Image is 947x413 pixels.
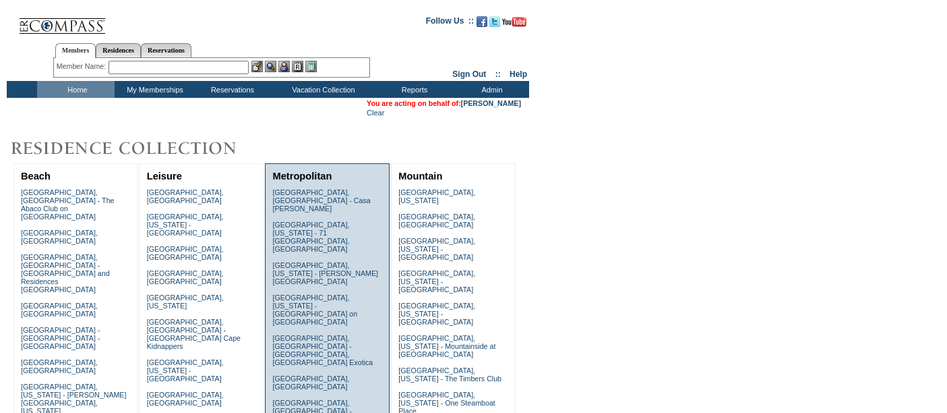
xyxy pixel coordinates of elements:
[272,294,357,326] a: [GEOGRAPHIC_DATA], [US_STATE] - [GEOGRAPHIC_DATA] on [GEOGRAPHIC_DATA]
[398,213,475,229] a: [GEOGRAPHIC_DATA], [GEOGRAPHIC_DATA]
[270,81,374,98] td: Vacation Collection
[272,334,373,366] a: [GEOGRAPHIC_DATA], [GEOGRAPHIC_DATA] - [GEOGRAPHIC_DATA], [GEOGRAPHIC_DATA] Exotica
[37,81,115,98] td: Home
[272,375,349,391] a: [GEOGRAPHIC_DATA], [GEOGRAPHIC_DATA]
[147,269,224,285] a: [GEOGRAPHIC_DATA], [GEOGRAPHIC_DATA]
[21,188,115,221] a: [GEOGRAPHIC_DATA], [GEOGRAPHIC_DATA] - The Abaco Club on [GEOGRAPHIC_DATA]
[398,188,475,204] a: [GEOGRAPHIC_DATA], [US_STATE]
[7,135,270,162] img: Destinations by Exclusive Resorts
[147,213,224,237] a: [GEOGRAPHIC_DATA], [US_STATE] - [GEOGRAPHIC_DATA]
[398,366,501,383] a: [GEOGRAPHIC_DATA], [US_STATE] - The Timbers Club
[477,16,487,27] img: Become our fan on Facebook
[115,81,192,98] td: My Memberships
[147,318,241,350] a: [GEOGRAPHIC_DATA], [GEOGRAPHIC_DATA] - [GEOGRAPHIC_DATA] Cape Kidnappers
[192,81,270,98] td: Reservations
[251,61,263,72] img: b_edit.gif
[147,358,224,383] a: [GEOGRAPHIC_DATA], [US_STATE] - [GEOGRAPHIC_DATA]
[57,61,109,72] div: Member Name:
[141,43,191,57] a: Reservations
[21,326,100,350] a: [GEOGRAPHIC_DATA] - [GEOGRAPHIC_DATA] - [GEOGRAPHIC_DATA]
[502,17,526,27] img: Subscribe to our YouTube Channel
[510,70,527,79] a: Help
[367,99,521,107] span: You are acting on behalf of:
[272,188,370,213] a: [GEOGRAPHIC_DATA], [GEOGRAPHIC_DATA] - Casa [PERSON_NAME]
[272,171,332,182] a: Metropolitan
[21,302,98,318] a: [GEOGRAPHIC_DATA], [GEOGRAPHIC_DATA]
[7,20,18,21] img: i.gif
[96,43,141,57] a: Residences
[398,171,442,182] a: Mountain
[398,302,475,326] a: [GEOGRAPHIC_DATA], [US_STATE] - [GEOGRAPHIC_DATA]
[272,261,378,285] a: [GEOGRAPHIC_DATA], [US_STATE] - [PERSON_NAME][GEOGRAPHIC_DATA]
[21,229,98,245] a: [GEOGRAPHIC_DATA], [GEOGRAPHIC_DATA]
[21,358,98,375] a: [GEOGRAPHIC_DATA], [GEOGRAPHIC_DATA]
[147,294,224,310] a: [GEOGRAPHIC_DATA], [US_STATE]
[292,61,303,72] img: Reservations
[426,15,474,31] td: Follow Us ::
[489,20,500,28] a: Follow us on Twitter
[55,43,96,58] a: Members
[489,16,500,27] img: Follow us on Twitter
[374,81,452,98] td: Reports
[265,61,276,72] img: View
[147,391,224,407] a: [GEOGRAPHIC_DATA], [GEOGRAPHIC_DATA]
[18,7,106,34] img: Compass Home
[398,334,495,358] a: [GEOGRAPHIC_DATA], [US_STATE] - Mountainside at [GEOGRAPHIC_DATA]
[272,221,349,253] a: [GEOGRAPHIC_DATA], [US_STATE] - 71 [GEOGRAPHIC_DATA], [GEOGRAPHIC_DATA]
[147,188,224,204] a: [GEOGRAPHIC_DATA], [GEOGRAPHIC_DATA]
[495,70,501,79] span: ::
[278,61,290,72] img: Impersonate
[21,253,110,294] a: [GEOGRAPHIC_DATA], [GEOGRAPHIC_DATA] - [GEOGRAPHIC_DATA] and Residences [GEOGRAPHIC_DATA]
[147,171,182,182] a: Leisure
[452,70,486,79] a: Sign Out
[147,245,224,261] a: [GEOGRAPHIC_DATA], [GEOGRAPHIC_DATA]
[367,109,384,117] a: Clear
[398,237,475,261] a: [GEOGRAPHIC_DATA], [US_STATE] - [GEOGRAPHIC_DATA]
[21,171,51,182] a: Beach
[452,81,529,98] td: Admin
[398,269,475,294] a: [GEOGRAPHIC_DATA], [US_STATE] - [GEOGRAPHIC_DATA]
[477,20,487,28] a: Become our fan on Facebook
[305,61,317,72] img: b_calculator.gif
[461,99,521,107] a: [PERSON_NAME]
[502,20,526,28] a: Subscribe to our YouTube Channel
